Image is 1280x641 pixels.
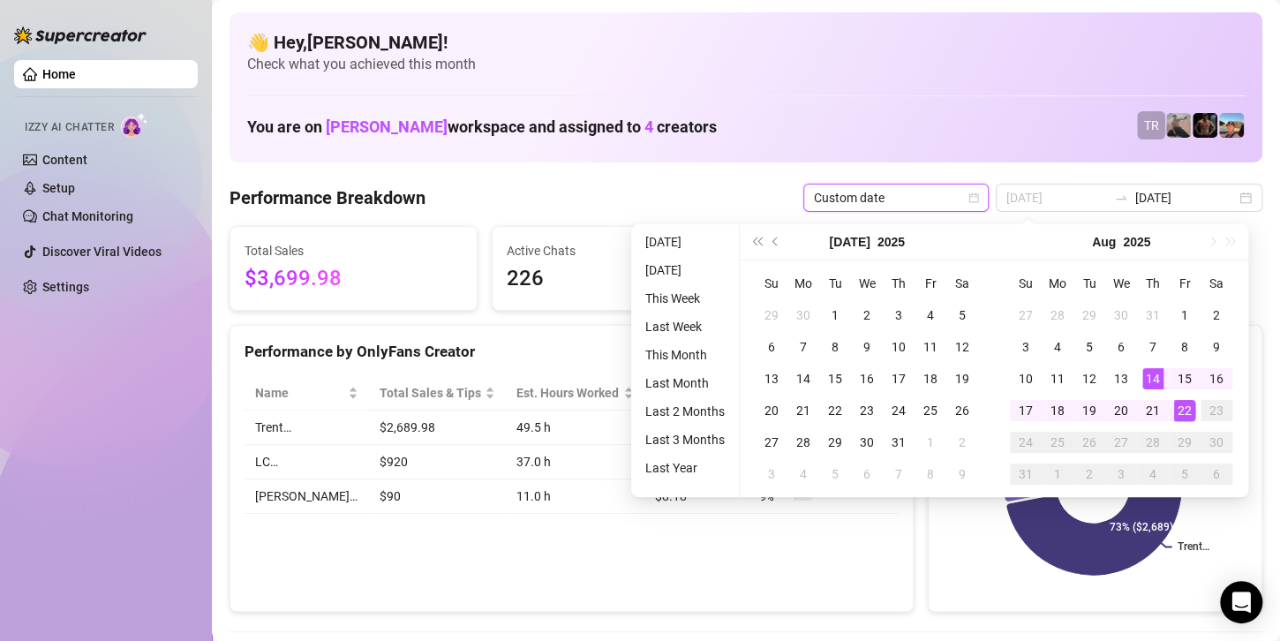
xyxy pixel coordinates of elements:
[1135,188,1236,207] input: End date
[824,400,846,421] div: 22
[952,336,973,358] div: 12
[761,432,782,453] div: 27
[819,426,851,458] td: 2025-07-29
[1042,331,1073,363] td: 2025-08-04
[1073,458,1105,490] td: 2025-09-02
[1111,464,1132,485] div: 3
[1201,426,1232,458] td: 2025-08-30
[644,117,653,136] span: 4
[326,117,448,136] span: [PERSON_NAME]
[1142,336,1163,358] div: 7
[42,67,76,81] a: Home
[968,192,979,203] span: calendar
[1015,432,1036,453] div: 24
[1169,363,1201,395] td: 2025-08-15
[506,479,644,514] td: 11.0 h
[247,55,1245,74] span: Check what you achieved this month
[824,305,846,326] div: 1
[42,209,133,223] a: Chat Monitoring
[1047,305,1068,326] div: 28
[1079,368,1100,389] div: 12
[1073,395,1105,426] td: 2025-08-19
[1206,368,1227,389] div: 16
[1174,368,1195,389] div: 15
[1015,305,1036,326] div: 27
[1137,458,1169,490] td: 2025-09-04
[952,400,973,421] div: 26
[851,268,883,299] th: We
[883,331,915,363] td: 2025-07-10
[1201,363,1232,395] td: 2025-08-16
[1047,400,1068,421] div: 18
[1174,305,1195,326] div: 1
[644,479,749,514] td: $8.18
[1006,188,1107,207] input: Start date
[1142,305,1163,326] div: 31
[1220,581,1262,623] div: Open Intercom Messenger
[856,336,877,358] div: 9
[245,241,463,260] span: Total Sales
[756,426,787,458] td: 2025-07-27
[121,112,148,138] img: AI Chatter
[946,268,978,299] th: Sa
[14,26,147,44] img: logo-BBDzfeDw.svg
[1174,464,1195,485] div: 5
[793,368,814,389] div: 14
[1015,400,1036,421] div: 17
[1144,116,1159,135] span: TR
[856,368,877,389] div: 16
[1010,426,1042,458] td: 2025-08-24
[787,426,819,458] td: 2025-07-28
[946,458,978,490] td: 2025-08-09
[369,376,507,411] th: Total Sales & Tips
[920,368,941,389] div: 18
[920,464,941,485] div: 8
[920,305,941,326] div: 4
[915,363,946,395] td: 2025-07-18
[851,395,883,426] td: 2025-07-23
[506,445,644,479] td: 37.0 h
[1047,336,1068,358] div: 4
[1206,400,1227,421] div: 23
[1042,395,1073,426] td: 2025-08-18
[1201,331,1232,363] td: 2025-08-09
[793,305,814,326] div: 30
[638,316,732,337] li: Last Week
[1169,426,1201,458] td: 2025-08-29
[638,401,732,422] li: Last 2 Months
[819,299,851,331] td: 2025-07-01
[1137,268,1169,299] th: Th
[1206,464,1227,485] div: 6
[824,368,846,389] div: 15
[42,153,87,167] a: Content
[946,426,978,458] td: 2025-08-02
[787,299,819,331] td: 2025-06-30
[851,299,883,331] td: 2025-07-02
[507,262,725,296] span: 226
[851,458,883,490] td: 2025-08-06
[1073,363,1105,395] td: 2025-08-12
[787,363,819,395] td: 2025-07-14
[1219,113,1244,138] img: Zach
[1174,432,1195,453] div: 29
[793,464,814,485] div: 4
[915,395,946,426] td: 2025-07-25
[756,268,787,299] th: Su
[507,241,725,260] span: Active Chats
[245,340,899,364] div: Performance by OnlyFans Creator
[1206,305,1227,326] div: 2
[793,336,814,358] div: 7
[756,331,787,363] td: 2025-07-06
[756,299,787,331] td: 2025-06-29
[829,224,870,260] button: Choose a month
[747,224,766,260] button: Last year (Control + left)
[920,400,941,421] div: 25
[756,458,787,490] td: 2025-08-03
[1105,299,1137,331] td: 2025-07-30
[1073,268,1105,299] th: Tu
[42,280,89,294] a: Settings
[856,305,877,326] div: 2
[1206,432,1227,453] div: 30
[516,383,620,403] div: Est. Hours Worked
[638,288,732,309] li: This Week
